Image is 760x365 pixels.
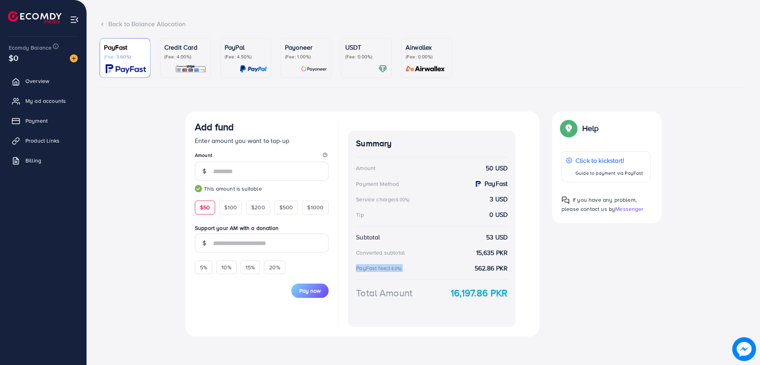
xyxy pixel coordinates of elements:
p: Airwallex [406,42,448,52]
strong: 3 USD [490,195,508,204]
span: Billing [25,156,41,164]
span: $500 [279,203,293,211]
img: card [240,64,267,73]
span: $0 [9,52,18,64]
h4: Summary [356,139,508,149]
div: Total Amount [356,286,412,300]
img: card [301,64,327,73]
small: This amount is suitable [195,185,329,193]
div: Amount [356,164,375,172]
div: Back to Balance Allocation [100,19,747,29]
img: Popup guide [562,121,576,135]
div: PayFast fee [356,264,404,272]
p: PayPal [225,42,267,52]
img: card [378,64,387,73]
p: Guide to payment via PayFast [575,168,643,178]
img: card [106,64,146,73]
button: Pay now [291,284,329,298]
span: My ad accounts [25,97,66,105]
span: $1000 [307,203,323,211]
strong: PayFast [485,179,508,188]
img: logo [8,11,62,23]
strong: 15,635 PKR [476,248,508,257]
span: Pay now [299,287,321,295]
img: card [175,64,206,73]
strong: 562.86 PKR [475,264,508,273]
p: (Fee: 1.00%) [285,54,327,60]
p: Payoneer [285,42,327,52]
p: (Fee: 0.00%) [406,54,448,60]
img: image [70,54,78,62]
p: Click to kickstart! [575,156,643,165]
div: Converted subtotal [356,249,405,257]
strong: 16,197.86 PKR [451,286,508,300]
img: card [403,64,448,73]
a: Overview [6,73,81,89]
span: Ecomdy Balance [9,44,52,52]
span: $100 [224,203,237,211]
p: Credit Card [164,42,206,52]
span: Product Links [25,137,60,145]
a: My ad accounts [6,93,81,109]
p: Enter amount you want to top-up [195,136,329,145]
strong: 50 USD [486,164,508,173]
span: 15% [246,263,255,271]
strong: 53 USD [486,233,508,242]
small: (6.00%) [394,197,410,203]
div: Service charge [356,195,412,203]
div: Payment Method [356,180,399,188]
a: Payment [6,113,81,129]
span: Overview [25,77,49,85]
span: Messenger [615,205,643,213]
img: menu [70,15,79,24]
div: Subtotal [356,233,380,242]
p: PayFast [104,42,146,52]
a: Billing [6,153,81,168]
div: Tip [356,211,364,219]
p: (Fee: 4.50%) [225,54,267,60]
span: If you have any problem, please contact us by [562,196,637,213]
p: USDT [345,42,387,52]
p: (Fee: 3.60%) [104,54,146,60]
span: 20% [269,263,280,271]
img: Popup guide [562,196,570,204]
img: payment [473,180,482,188]
strong: 0 USD [489,210,508,219]
span: $200 [251,203,265,211]
label: Support your AM with a donation [195,224,329,232]
p: (Fee: 0.00%) [345,54,387,60]
img: guide [195,185,202,192]
legend: Amount [195,152,329,162]
a: Product Links [6,133,81,149]
p: Help [582,124,599,133]
h3: Add fund [195,121,234,133]
small: (3.60%) [387,265,402,272]
img: image [732,337,756,361]
span: $50 [200,203,210,211]
p: (Fee: 4.00%) [164,54,206,60]
span: 5% [200,263,207,271]
span: 10% [221,263,231,271]
span: Payment [25,117,48,125]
